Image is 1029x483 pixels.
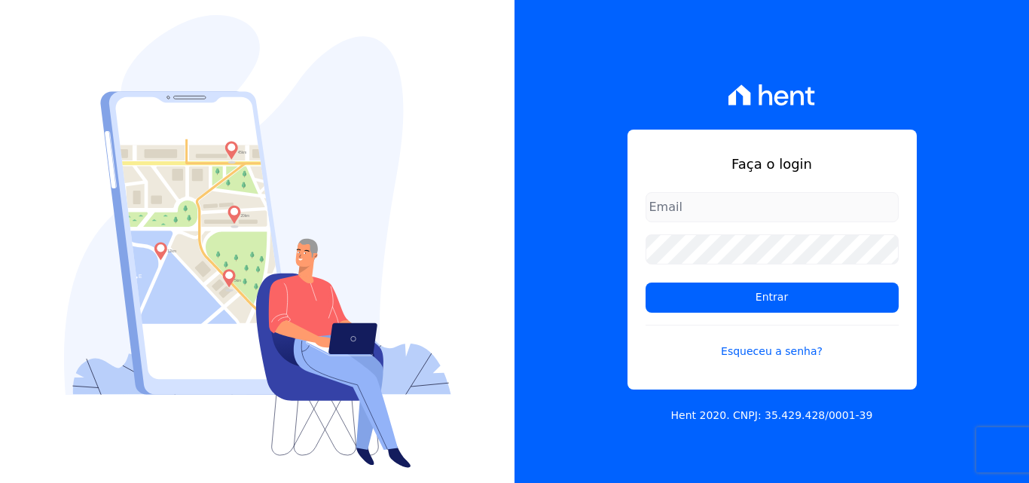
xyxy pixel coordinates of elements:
img: Login [64,15,451,468]
a: Esqueceu a senha? [646,325,899,359]
p: Hent 2020. CNPJ: 35.429.428/0001-39 [671,408,873,423]
h1: Faça o login [646,154,899,174]
input: Entrar [646,283,899,313]
input: Email [646,192,899,222]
